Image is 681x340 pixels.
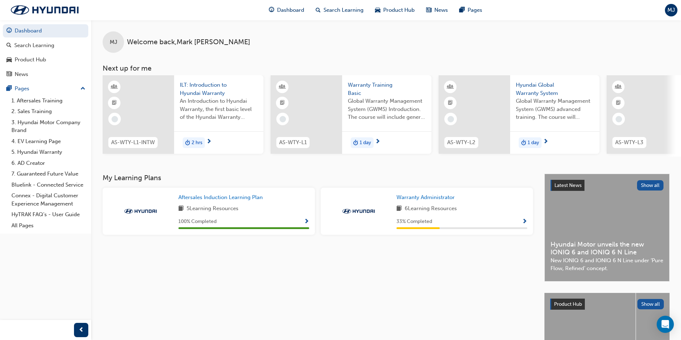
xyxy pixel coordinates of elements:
[528,139,539,147] span: 1 day
[348,81,426,97] span: Warranty Training Basic
[192,139,202,147] span: 2 hrs
[383,6,415,14] span: Product Hub
[15,56,46,64] div: Product Hub
[616,82,621,92] span: learningResourceType_INSTRUCTOR_LED-icon
[9,168,88,179] a: 7. Guaranteed Future Value
[3,68,88,81] a: News
[3,82,88,95] button: Pages
[522,217,527,226] button: Show Progress
[543,139,548,145] span: next-icon
[180,97,258,121] span: An Introduction to Hyundai Warranty, the first basic level of the Hyundai Warranty Administrator ...
[434,6,448,14] span: News
[369,3,420,17] a: car-iconProduct Hub
[9,179,88,191] a: Bluelink - Connected Service
[6,42,11,49] span: search-icon
[9,147,88,158] a: 5. Hyundai Warranty
[551,257,663,273] span: New IONIQ 6 and IONIQ 6 N Line under ‘Pure Flow, Refined’ concept.
[9,106,88,117] a: 2. Sales Training
[6,71,12,78] span: news-icon
[420,3,454,17] a: news-iconNews
[396,204,402,213] span: book-icon
[178,204,184,213] span: book-icon
[616,116,622,122] span: learningRecordVerb_NONE-icon
[448,116,454,122] span: learningRecordVerb_NONE-icon
[665,4,677,16] button: MJ
[178,218,217,226] span: 100 % Completed
[15,70,28,78] div: News
[269,6,274,15] span: guage-icon
[375,6,380,15] span: car-icon
[310,3,369,17] a: search-iconSearch Learning
[271,75,431,154] a: AS-WTY-L1Warranty Training BasicGlobal Warranty Management System (GWMS) Introduction. The course...
[9,209,88,220] a: HyTRAK FAQ's - User Guide
[396,218,432,226] span: 33 % Completed
[551,240,663,257] span: Hyundai Motor unveils the new IONIQ 6 and IONIQ 6 N Line
[80,84,85,93] span: up-icon
[615,138,643,147] span: AS-WTY-L3
[15,85,29,93] div: Pages
[3,23,88,82] button: DashboardSearch LearningProduct HubNews
[522,219,527,225] span: Show Progress
[551,180,663,191] a: Latest NewsShow all
[3,24,88,37] a: Dashboard
[277,6,304,14] span: Dashboard
[396,193,458,202] a: Warranty Administrator
[3,39,88,52] a: Search Learning
[279,138,307,147] span: AS-WTY-L1
[324,6,364,14] span: Search Learning
[178,194,263,201] span: Aftersales Induction Learning Plan
[111,138,155,147] span: AS-WTY-L1-INTW
[9,136,88,147] a: 4. EV Learning Page
[121,208,160,215] img: Trak
[304,219,309,225] span: Show Progress
[185,138,190,147] span: duration-icon
[637,299,664,309] button: Show all
[280,82,285,92] span: learningResourceType_INSTRUCTOR_LED-icon
[6,57,12,63] span: car-icon
[6,28,12,34] span: guage-icon
[448,82,453,92] span: learningResourceType_INSTRUCTOR_LED-icon
[9,117,88,136] a: 3. Hyundai Motor Company Brand
[187,204,238,213] span: 5 Learning Resources
[6,86,12,92] span: pages-icon
[103,75,263,154] a: AS-WTY-L1-INTWILT: Introduction to Hyundai WarrantyAn Introduction to Hyundai Warranty, the first...
[280,116,286,122] span: learningRecordVerb_NONE-icon
[91,64,681,72] h3: Next up for me
[459,6,465,15] span: pages-icon
[304,217,309,226] button: Show Progress
[657,316,674,333] div: Open Intercom Messenger
[554,301,582,307] span: Product Hub
[3,53,88,66] a: Product Hub
[9,220,88,231] a: All Pages
[103,174,533,182] h3: My Learning Plans
[112,116,118,122] span: learningRecordVerb_NONE-icon
[405,204,457,213] span: 6 Learning Resources
[339,208,378,215] img: Trak
[112,98,117,108] span: booktick-icon
[448,98,453,108] span: booktick-icon
[9,158,88,169] a: 6. AD Creator
[554,182,582,188] span: Latest News
[544,174,670,281] a: Latest NewsShow allHyundai Motor unveils the new IONIQ 6 and IONIQ 6 N LineNew IONIQ 6 and IONIQ ...
[206,139,212,145] span: next-icon
[79,326,84,335] span: prev-icon
[616,98,621,108] span: booktick-icon
[521,138,526,147] span: duration-icon
[316,6,321,15] span: search-icon
[468,6,482,14] span: Pages
[348,97,426,121] span: Global Warranty Management System (GWMS) Introduction. The course will include general informatio...
[178,193,266,202] a: Aftersales Induction Learning Plan
[454,3,488,17] a: pages-iconPages
[439,75,599,154] a: AS-WTY-L2Hyundai Global Warranty SystemGlobal Warranty Management System (GWMS) advanced training...
[667,6,675,14] span: MJ
[180,81,258,97] span: ILT: Introduction to Hyundai Warranty
[447,138,475,147] span: AS-WTY-L2
[110,38,117,46] span: MJ
[14,41,54,50] div: Search Learning
[550,299,664,310] a: Product HubShow all
[396,194,455,201] span: Warranty Administrator
[280,98,285,108] span: booktick-icon
[637,180,664,191] button: Show all
[375,139,380,145] span: next-icon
